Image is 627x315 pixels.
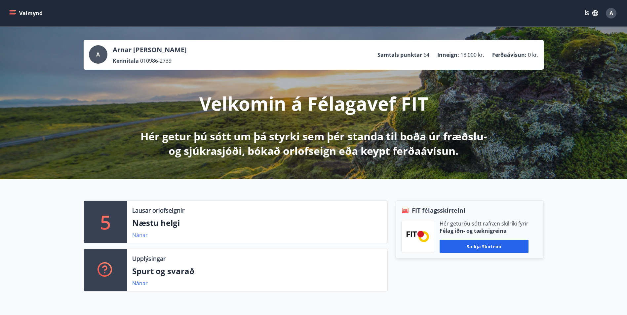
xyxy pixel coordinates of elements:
[581,7,602,19] button: ÍS
[132,217,382,228] p: Næstu helgi
[609,10,613,17] span: A
[528,51,538,58] span: 0 kr.
[132,231,148,239] a: Nánar
[132,280,148,287] a: Nánar
[412,206,465,215] span: FIT félagsskírteini
[100,209,111,234] p: 5
[8,7,45,19] button: menu
[460,51,484,58] span: 18.000 kr.
[440,220,529,227] p: Hér geturðu sótt rafræn skilríki fyrir
[113,57,139,64] p: Kennitala
[132,206,184,215] p: Lausar orlofseignir
[423,51,429,58] span: 64
[603,5,619,21] button: A
[377,51,422,58] p: Samtals punktar
[492,51,527,58] p: Ferðaávísun :
[407,231,429,242] img: FPQVkF9lTnNbbaRSFyT17YYeljoOGk5m51IhT0bO.png
[440,227,529,234] p: Félag iðn- og tæknigreina
[199,91,428,116] p: Velkomin á Félagavef FIT
[139,129,488,158] p: Hér getur þú sótt um þá styrki sem þér standa til boða úr fræðslu- og sjúkrasjóði, bókað orlofsei...
[440,240,529,253] button: Sækja skírteini
[140,57,172,64] span: 010986-2739
[96,51,100,58] span: A
[132,265,382,277] p: Spurt og svarað
[132,254,166,263] p: Upplýsingar
[113,45,187,54] p: Arnar [PERSON_NAME]
[437,51,459,58] p: Inneign :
